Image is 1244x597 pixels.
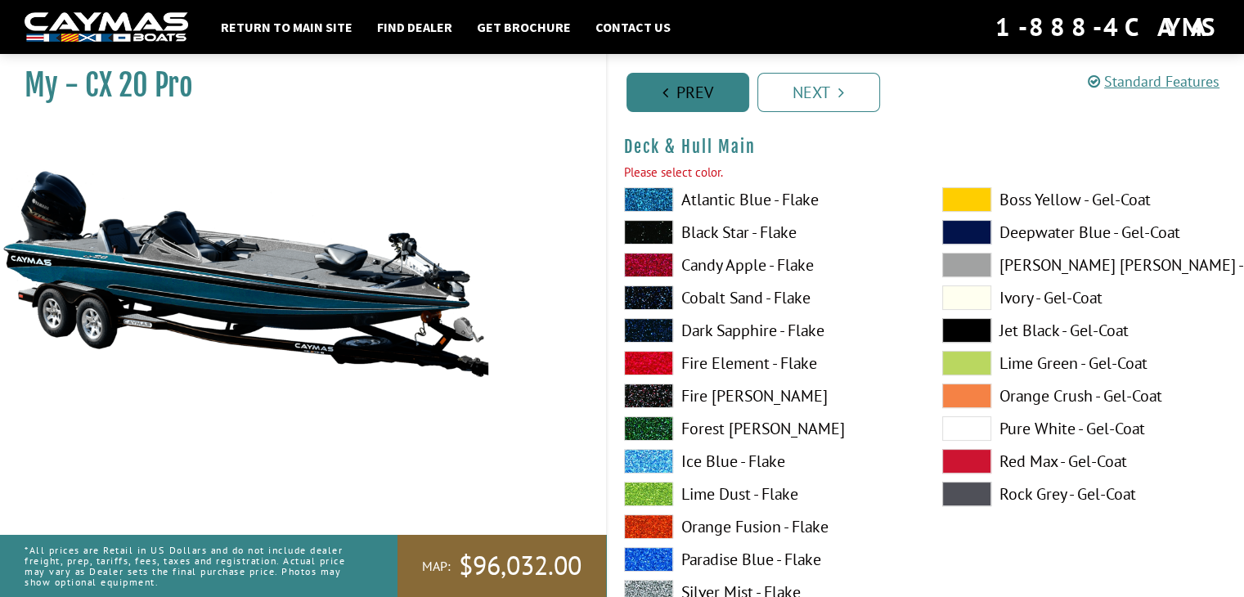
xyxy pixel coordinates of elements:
[624,482,909,506] label: Lime Dust - Flake
[624,384,909,408] label: Fire [PERSON_NAME]
[942,482,1228,506] label: Rock Grey - Gel-Coat
[942,416,1228,441] label: Pure White - Gel-Coat
[624,416,909,441] label: Forest [PERSON_NAME]
[757,73,880,112] a: Next
[942,253,1228,277] label: [PERSON_NAME] [PERSON_NAME] - Gel-Coat
[942,449,1228,474] label: Red Max - Gel-Coat
[213,16,361,38] a: Return to main site
[942,285,1228,310] label: Ivory - Gel-Coat
[624,137,1228,157] h4: Deck & Hull Main
[422,558,451,575] span: MAP:
[942,351,1228,375] label: Lime Green - Gel-Coat
[624,187,909,212] label: Atlantic Blue - Flake
[624,351,909,375] label: Fire Element - Flake
[942,187,1228,212] label: Boss Yellow - Gel-Coat
[397,535,606,597] a: MAP:$96,032.00
[25,536,361,596] p: *All prices are Retail in US Dollars and do not include dealer freight, prep, tariffs, fees, taxe...
[369,16,460,38] a: Find Dealer
[942,220,1228,245] label: Deepwater Blue - Gel-Coat
[624,547,909,572] label: Paradise Blue - Flake
[626,73,749,112] a: Prev
[624,220,909,245] label: Black Star - Flake
[25,67,565,104] h1: My - CX 20 Pro
[624,514,909,539] label: Orange Fusion - Flake
[942,318,1228,343] label: Jet Black - Gel-Coat
[942,384,1228,408] label: Orange Crush - Gel-Coat
[624,318,909,343] label: Dark Sapphire - Flake
[1088,72,1219,91] a: Standard Features
[25,12,188,43] img: white-logo-c9c8dbefe5ff5ceceb0f0178aa75bf4bb51f6bca0971e226c86eb53dfe498488.png
[459,549,582,583] span: $96,032.00
[624,449,909,474] label: Ice Blue - Flake
[587,16,679,38] a: Contact Us
[624,285,909,310] label: Cobalt Sand - Flake
[624,164,1228,182] div: Please select color.
[469,16,579,38] a: Get Brochure
[995,9,1219,45] div: 1-888-4CAYMAS
[624,253,909,277] label: Candy Apple - Flake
